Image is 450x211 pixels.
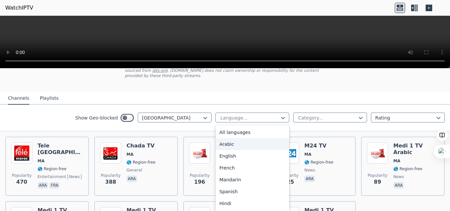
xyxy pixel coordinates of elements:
[8,92,29,105] button: Channels
[194,178,205,186] span: 196
[16,178,27,186] span: 470
[38,143,83,156] h6: Tele [GEOGRAPHIC_DATA]
[127,175,137,182] p: ara
[101,173,121,178] span: Popularity
[100,143,121,164] img: Chada TV
[215,150,289,162] div: English
[393,166,422,171] span: 🌎 Region-free
[5,4,33,12] a: WatchIPTV
[152,68,168,73] a: iptv-org
[81,174,97,179] span: culture
[190,173,210,178] span: Popularity
[393,182,404,189] p: ara
[38,174,66,179] span: entertainment
[393,174,404,179] span: news
[393,158,400,164] span: MA
[127,143,155,149] h6: Chada TV
[38,182,48,189] p: ara
[304,168,315,173] span: news
[127,160,155,165] span: 🌎 Region-free
[38,166,67,171] span: 🌎 Region-free
[304,175,315,182] p: ara
[49,182,60,189] p: fra
[393,143,439,156] h6: Medi 1 TV Arabic
[68,174,80,179] span: news
[127,168,142,173] span: general
[105,178,116,186] span: 388
[368,173,387,178] span: Popularity
[215,174,289,186] div: Mandarin
[11,143,32,164] img: Tele Maroc
[125,63,325,78] p: [DOMAIN_NAME] does not host or serve any video content directly. All streams available here are s...
[189,143,210,164] img: Medi 1 TV Arabic
[367,143,388,164] img: Medi 1 TV Arabic
[304,160,333,165] span: 🌎 Region-free
[215,198,289,209] div: Hindi
[304,152,311,157] span: MA
[75,115,118,121] label: Show Geo-blocked
[215,126,289,138] div: All languages
[374,178,381,186] span: 89
[215,162,289,174] div: French
[12,173,32,178] span: Popularity
[215,186,289,198] div: Spanish
[127,152,133,157] span: MA
[40,92,59,105] button: Playlists
[215,138,289,150] div: Arabic
[38,158,44,164] span: MA
[304,143,333,149] h6: M24 TV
